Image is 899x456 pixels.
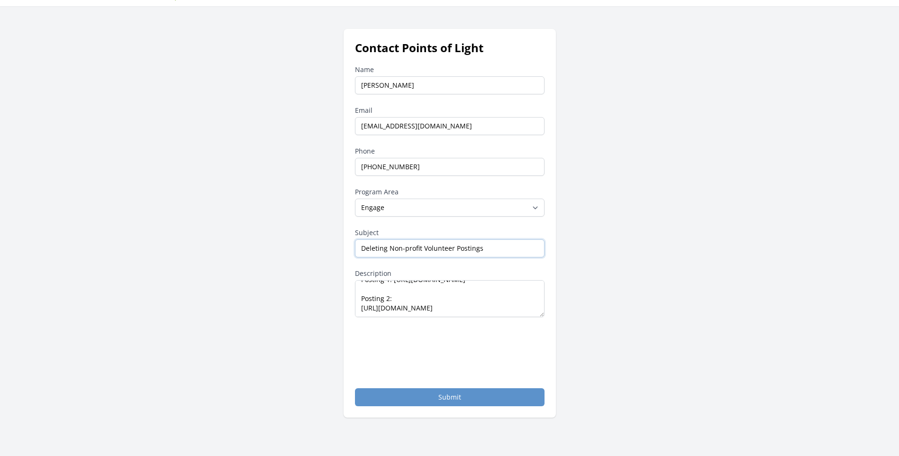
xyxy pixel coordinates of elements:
[355,199,545,217] select: Program Area
[355,65,545,74] label: Name
[355,187,545,197] label: Program Area
[355,146,545,156] label: Phone
[355,269,545,278] label: Description
[355,328,499,365] iframe: reCAPTCHA
[355,228,545,237] label: Subject
[355,40,545,55] h1: Contact Points of Light
[355,388,545,406] button: Submit
[355,106,545,115] label: Email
